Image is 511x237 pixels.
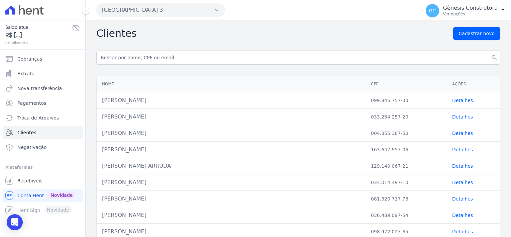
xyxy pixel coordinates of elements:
td: 036.489.097-54 [366,207,447,224]
nav: Sidebar [5,52,80,217]
td: 099.846.757-00 [366,92,447,109]
span: Pagamentos [17,100,46,106]
span: Saldo atual [5,24,72,31]
a: Recebíveis [3,174,83,187]
div: Plataformas [5,163,80,171]
button: search [488,51,500,65]
td: 033.254.257-20 [366,109,447,125]
td: 081.320.717-78 [366,191,447,207]
a: Detalhes [452,196,473,202]
a: Conta Hent Novidade [3,189,83,202]
td: 163.647.957-06 [366,142,447,158]
span: Novidade [48,191,75,199]
a: Detalhes [452,180,473,185]
button: GC Gênesis Construtora Ver opções [420,1,511,20]
span: Negativação [17,144,47,151]
a: Pagamentos [3,96,83,110]
th: CPF [366,76,447,92]
div: [PERSON_NAME] [102,113,360,121]
span: Conta Hent [17,192,44,199]
td: 129.140.067-21 [366,158,447,174]
a: Clientes [3,126,83,139]
a: Extrato [3,67,83,80]
i: search [491,54,498,61]
a: Detalhes [452,213,473,218]
span: Clientes [17,129,36,136]
a: Detalhes [452,131,473,136]
h2: Clientes [96,27,137,39]
p: Gênesis Construtora [443,5,498,11]
button: [GEOGRAPHIC_DATA] 3 [96,3,225,17]
span: Nova transferência [17,85,62,92]
td: 034.014.497-10 [366,174,447,191]
span: GC [429,8,436,13]
a: Troca de Arquivos [3,111,83,125]
span: Extrato [17,70,34,77]
th: Ações [447,76,500,92]
a: Detalhes [452,114,473,120]
a: Nova transferência [3,82,83,95]
a: Detalhes [452,98,473,103]
div: [PERSON_NAME] [102,211,360,219]
div: [PERSON_NAME] [102,96,360,104]
a: Detalhes [452,147,473,152]
span: atualizando... [5,40,72,46]
input: Buscar por nome, CPF ou email [96,51,500,65]
span: Cobranças [17,56,42,62]
div: [PERSON_NAME] [102,228,360,236]
div: [PERSON_NAME] [102,178,360,186]
span: Cadastrar novo [459,30,495,37]
a: Cadastrar novo [453,27,500,40]
div: [PERSON_NAME] [102,129,360,137]
div: [PERSON_NAME] [102,146,360,154]
p: Ver opções [443,11,498,17]
th: Nome [97,76,366,92]
td: 004.855.387-50 [366,125,447,142]
span: Troca de Arquivos [17,114,59,121]
div: [PERSON_NAME] ARRUDA [102,162,360,170]
div: [PERSON_NAME] [102,195,360,203]
a: Detalhes [452,163,473,169]
span: Recebíveis [17,177,42,184]
a: Negativação [3,141,83,154]
span: R$ [...] [5,31,72,40]
a: Detalhes [452,229,473,234]
div: Open Intercom Messenger [7,214,23,230]
a: Cobranças [3,52,83,66]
